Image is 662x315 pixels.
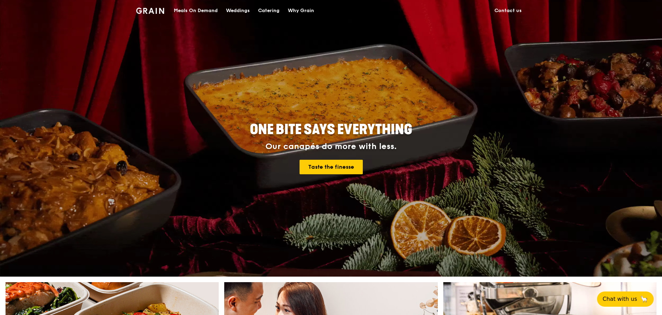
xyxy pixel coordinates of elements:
[254,0,284,21] a: Catering
[288,0,314,21] div: Why Grain
[597,291,654,307] button: Chat with us🦙
[258,0,280,21] div: Catering
[136,8,164,14] img: Grain
[226,0,250,21] div: Weddings
[300,160,363,174] a: Taste the finesse
[250,121,412,138] span: ONE BITE SAYS EVERYTHING
[640,295,648,303] span: 🦙
[222,0,254,21] a: Weddings
[207,142,455,151] div: Our canapés do more with less.
[284,0,318,21] a: Why Grain
[490,0,526,21] a: Contact us
[603,295,637,303] span: Chat with us
[174,0,218,21] div: Meals On Demand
